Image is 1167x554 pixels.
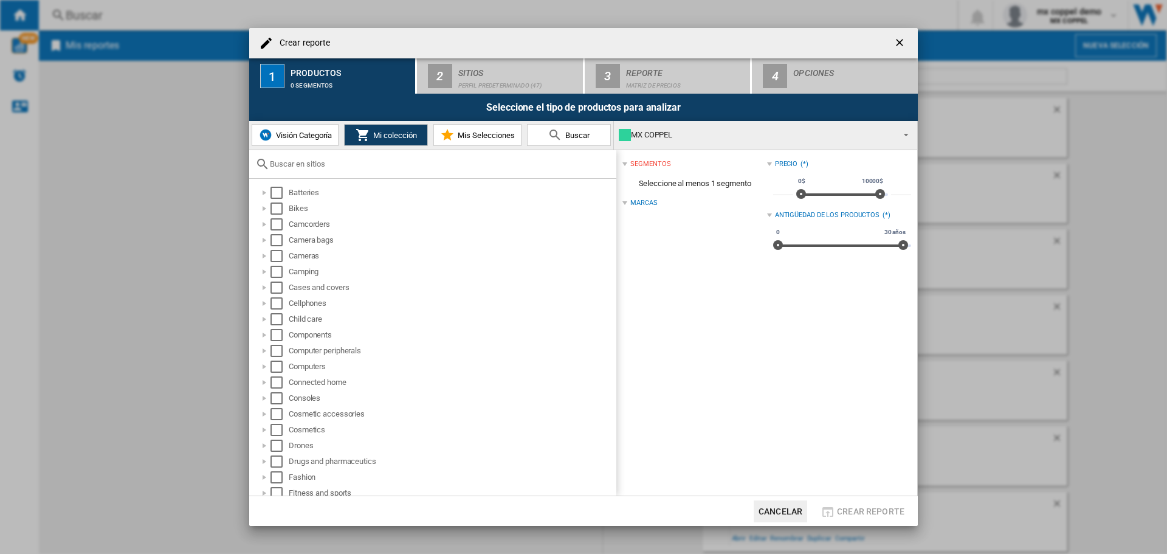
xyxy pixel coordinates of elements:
div: 4 [763,64,787,88]
button: Mi colección [344,124,428,146]
div: Reporte [626,63,746,76]
div: Batteries [289,187,614,199]
span: Seleccione al menos 1 segmento [622,172,766,195]
div: Perfil predeterminado (47) [458,76,578,89]
span: Visión Categoría [273,131,332,140]
md-checkbox: Select [270,329,289,341]
div: 0 segmentos [291,76,410,89]
div: Cameras [289,250,614,262]
button: 3 Reporte Matriz de precios [585,58,752,94]
div: Cellphones [289,297,614,310]
button: getI18NText('BUTTONS.CLOSE_DIALOG') [889,31,913,55]
div: Camcorders [289,218,614,230]
div: Antigüedad de los productos [775,210,880,220]
div: Cosmetics [289,424,614,436]
div: Computer peripherals [289,345,614,357]
span: 30 años [883,227,907,237]
div: Camping [289,266,614,278]
div: Drones [289,440,614,452]
span: Buscar [562,131,590,140]
md-checkbox: Select [270,345,289,357]
input: Buscar en sitios [270,159,610,168]
span: 10000$ [860,176,885,186]
div: Consoles [289,392,614,404]
md-checkbox: Select [270,266,289,278]
div: Connected home [289,376,614,389]
button: Crear reporte [817,500,908,522]
div: Computers [289,361,614,373]
button: Mis Selecciones [433,124,522,146]
md-checkbox: Select [270,187,289,199]
button: 2 Sitios Perfil predeterminado (47) [417,58,584,94]
span: 0 [774,227,782,237]
div: Components [289,329,614,341]
md-checkbox: Select [270,408,289,420]
md-checkbox: Select [270,424,289,436]
md-checkbox: Select [270,218,289,230]
div: MX COPPEL [619,126,893,144]
md-checkbox: Select [270,392,289,404]
md-checkbox: Select [270,203,289,215]
md-checkbox: Select [270,440,289,452]
md-checkbox: Select [270,234,289,246]
div: Cosmetic accessories [289,408,614,420]
span: Crear reporte [837,507,904,516]
div: Cases and covers [289,282,614,294]
md-checkbox: Select [270,250,289,262]
md-checkbox: Select [270,361,289,373]
div: Drugs and pharmaceutics [289,455,614,468]
div: Fitness and sports [289,487,614,499]
md-checkbox: Select [270,487,289,499]
div: Camera bags [289,234,614,246]
md-checkbox: Select [270,297,289,310]
md-checkbox: Select [270,471,289,483]
button: Cancelar [754,500,807,522]
button: 1 Productos 0 segmentos [249,58,416,94]
div: Bikes [289,203,614,215]
md-checkbox: Select [270,282,289,294]
div: Child care [289,313,614,325]
div: Precio [775,159,797,169]
div: 1 [260,64,284,88]
md-checkbox: Select [270,455,289,468]
md-checkbox: Select [270,313,289,325]
div: Matriz de precios [626,76,746,89]
h4: Crear reporte [274,37,330,49]
div: Productos [291,63,410,76]
span: Mi colección [370,131,417,140]
span: Mis Selecciones [455,131,515,140]
span: 0$ [796,176,807,186]
div: segmentos [630,159,670,169]
div: 2 [428,64,452,88]
div: Sitios [458,63,578,76]
div: 3 [596,64,620,88]
div: Opciones [793,63,913,76]
div: Marcas [630,198,657,208]
button: 4 Opciones [752,58,918,94]
button: Visión Categoría [252,124,339,146]
div: Seleccione el tipo de productos para analizar [249,94,918,121]
div: Fashion [289,471,614,483]
img: wiser-icon-blue.png [258,128,273,142]
ng-md-icon: getI18NText('BUTTONS.CLOSE_DIALOG') [893,36,908,51]
md-checkbox: Select [270,376,289,389]
button: Buscar [527,124,611,146]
